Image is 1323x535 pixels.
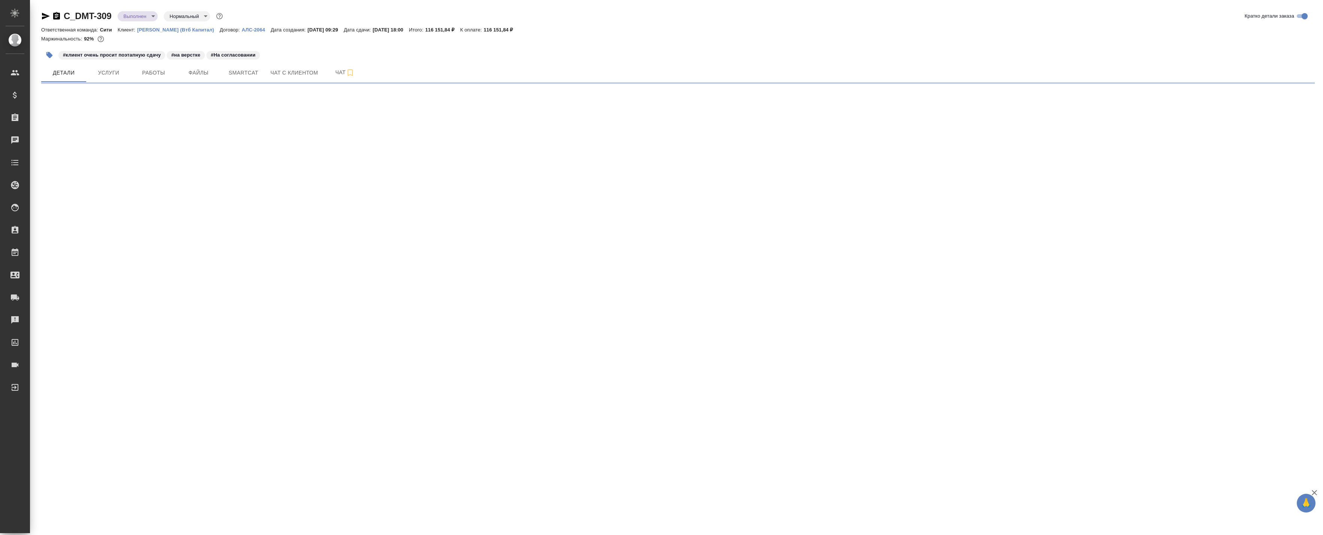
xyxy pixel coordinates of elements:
a: [PERSON_NAME] (Втб Капитал) [137,26,220,33]
span: Чат с клиентом [270,68,318,78]
div: Выполнен [164,11,210,21]
span: Файлы [181,68,217,78]
p: 116 151,84 ₽ [484,27,518,33]
p: Итого: [409,27,425,33]
svg: Подписаться [346,68,355,77]
button: Добавить тэг [41,47,58,63]
button: Нормальный [167,13,201,19]
div: Выполнен [118,11,158,21]
p: Сити [100,27,118,33]
span: Услуги [91,68,127,78]
span: Детали [46,68,82,78]
button: Доп статусы указывают на важность/срочность заказа [215,11,224,21]
button: Скопировать ссылку для ЯМессенджера [41,12,50,21]
p: #На согласовании [211,51,255,59]
p: АЛС-2064 [242,27,270,33]
p: [PERSON_NAME] (Втб Капитал) [137,27,220,33]
button: Выполнен [121,13,149,19]
p: 92% [84,36,96,42]
p: Ответственная команда: [41,27,100,33]
p: #на верстке [171,51,200,59]
span: Чат [327,68,363,77]
p: [DATE] 18:00 [373,27,409,33]
span: Работы [136,68,172,78]
button: 7715.82 RUB; [96,34,106,44]
p: Клиент: [118,27,137,33]
p: [DATE] 09:29 [308,27,344,33]
span: 🙏 [1300,495,1313,511]
span: На согласовании [206,51,261,58]
p: 116 151,84 ₽ [425,27,460,33]
p: Дата создания: [271,27,308,33]
p: Договор: [220,27,242,33]
a: C_DMT-309 [64,11,112,21]
button: 🙏 [1297,494,1316,513]
p: К оплате: [460,27,484,33]
p: Маржинальность: [41,36,84,42]
span: на верстке [166,51,206,58]
p: #клиент очень просит поэтапную сдачу [63,51,161,59]
button: Скопировать ссылку [52,12,61,21]
span: Кратко детали заказа [1245,12,1294,20]
span: Smartcat [225,68,261,78]
span: клиент очень просит поэтапную сдачу [58,51,166,58]
p: Дата сдачи: [344,27,373,33]
a: АЛС-2064 [242,26,270,33]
